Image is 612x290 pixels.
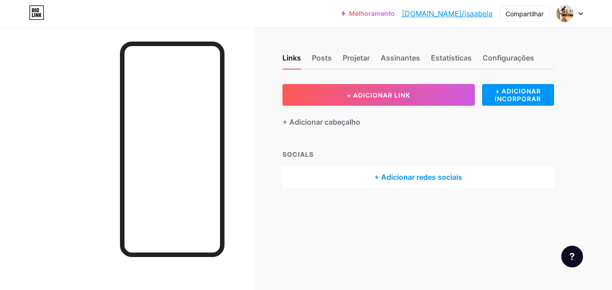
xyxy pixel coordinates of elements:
[343,52,370,69] div: Projetar
[483,52,534,69] div: Configurações
[347,91,410,99] span: + ADICIONAR LINK
[556,5,574,22] img: João Paulo
[381,52,420,69] div: Assinantes
[282,84,475,106] button: + ADICIONAR LINK
[431,52,472,69] div: Estatísticas
[282,150,554,159] div: SOCIALS
[506,9,544,19] div: Compartilhar
[282,52,301,69] div: Links
[282,117,360,127] div: + Adicionar cabeçalho
[349,10,395,17] font: Melhoramento
[402,8,492,19] a: [DOMAIN_NAME]/isaabela
[482,84,554,106] div: + ADICIONAR INCORPORAR
[282,166,554,188] div: + Adicionar redes sociais
[312,52,332,69] div: Posts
